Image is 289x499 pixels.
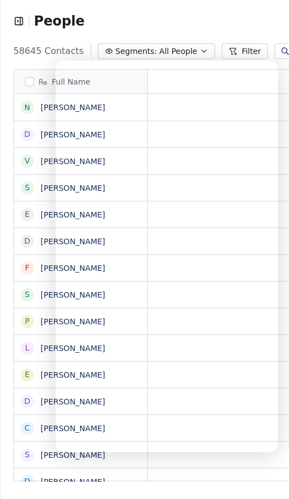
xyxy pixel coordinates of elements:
button: Filter [222,43,268,59]
a: [PERSON_NAME] [41,210,105,219]
div: N [24,102,30,113]
div: P [25,315,29,327]
span: Segments: [116,46,157,57]
span: Full Name [52,76,91,87]
span: All People [160,46,197,57]
a: [PERSON_NAME] [41,397,105,406]
a: [PERSON_NAME] [41,344,105,353]
iframe: Intercom live chat [251,461,278,488]
div: E [25,209,30,220]
div: V [24,155,30,167]
a: [PERSON_NAME] [41,317,105,326]
div: D [24,235,31,247]
div: L [25,342,29,354]
div: S [25,182,30,194]
span: People [34,13,84,29]
span: 58645 Contacts [13,45,84,58]
div: D [24,396,31,407]
a: [PERSON_NAME] [41,103,105,112]
a: [PERSON_NAME] [41,157,105,166]
a: [PERSON_NAME] [41,477,105,486]
a: [PERSON_NAME] [41,237,105,246]
a: [PERSON_NAME] [41,424,105,433]
a: [PERSON_NAME] [41,451,105,460]
div: S [25,449,30,461]
div: D [24,129,31,140]
iframe: Intercom live chat [56,61,278,452]
a: [PERSON_NAME] [41,370,105,379]
div: grid [14,94,148,482]
a: [PERSON_NAME] [41,184,105,192]
div: S [25,289,30,300]
a: [PERSON_NAME] [41,290,105,299]
div: D [24,476,31,487]
div: F [25,262,29,274]
div: C [24,422,30,434]
div: Full Name [14,70,147,93]
a: [PERSON_NAME] [41,264,105,273]
div: E [25,369,30,381]
a: [PERSON_NAME] [41,130,105,139]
